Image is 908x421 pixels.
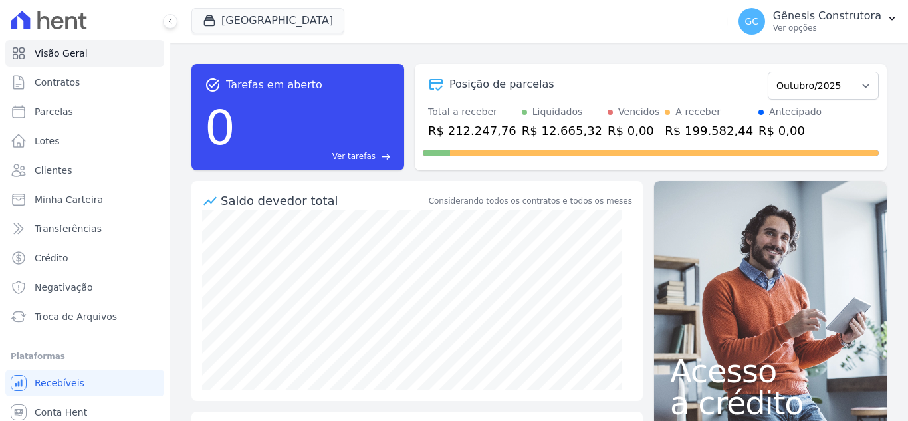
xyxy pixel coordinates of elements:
[5,215,164,242] a: Transferências
[332,150,376,162] span: Ver tarefas
[381,152,391,162] span: east
[773,23,881,33] p: Ver opções
[618,105,659,119] div: Vencidos
[226,77,322,93] span: Tarefas em aberto
[5,128,164,154] a: Lotes
[35,105,73,118] span: Parcelas
[35,164,72,177] span: Clientes
[35,76,80,89] span: Contratos
[205,93,235,162] div: 0
[35,251,68,265] span: Crédito
[758,122,822,140] div: R$ 0,00
[429,195,632,207] div: Considerando todos os contratos e todos os meses
[35,310,117,323] span: Troca de Arquivos
[449,76,554,92] div: Posição de parcelas
[773,9,881,23] p: Gênesis Construtora
[608,122,659,140] div: R$ 0,00
[5,40,164,67] a: Visão Geral
[665,122,753,140] div: R$ 199.582,44
[35,222,102,235] span: Transferências
[522,122,602,140] div: R$ 12.665,32
[744,17,758,26] span: GC
[35,376,84,390] span: Recebíveis
[728,3,908,40] button: GC Gênesis Construtora Ver opções
[35,193,103,206] span: Minha Carteira
[675,105,721,119] div: A receber
[5,157,164,184] a: Clientes
[532,105,583,119] div: Liquidados
[35,134,60,148] span: Lotes
[5,69,164,96] a: Contratos
[35,406,87,419] span: Conta Hent
[5,370,164,396] a: Recebíveis
[5,186,164,213] a: Minha Carteira
[5,98,164,125] a: Parcelas
[11,349,159,364] div: Plataformas
[241,150,391,162] a: Ver tarefas east
[5,303,164,330] a: Troca de Arquivos
[670,355,871,387] span: Acesso
[221,192,426,210] div: Saldo devedor total
[769,105,822,119] div: Antecipado
[5,245,164,271] a: Crédito
[205,77,221,93] span: task_alt
[5,274,164,301] a: Negativação
[35,47,88,60] span: Visão Geral
[428,122,516,140] div: R$ 212.247,76
[670,387,871,419] span: a crédito
[35,281,93,294] span: Negativação
[428,105,516,119] div: Total a receber
[191,8,344,33] button: [GEOGRAPHIC_DATA]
